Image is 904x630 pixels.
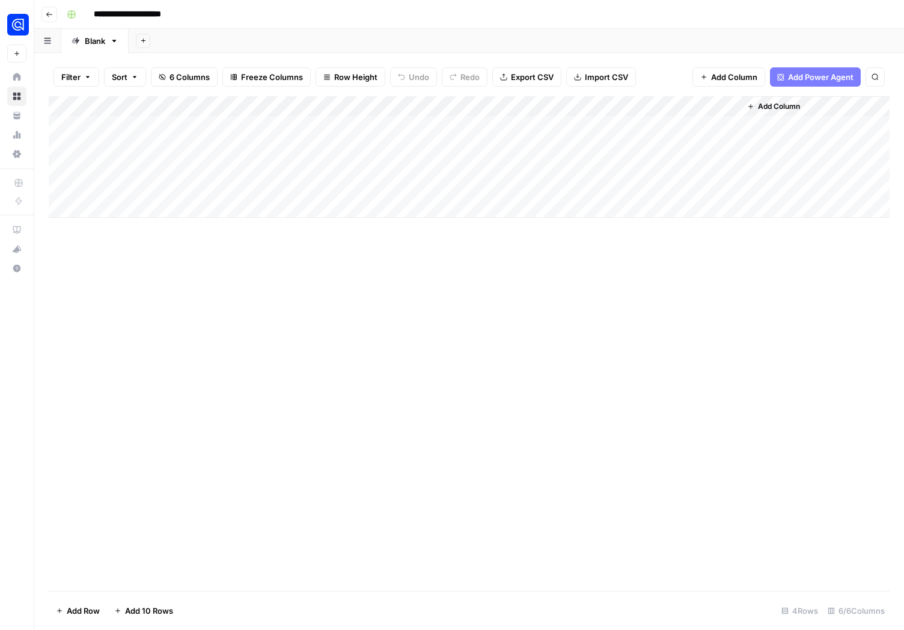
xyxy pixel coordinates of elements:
button: 6 Columns [151,67,218,87]
div: Blank [85,35,105,47]
button: What's new? [7,239,26,259]
a: Home [7,67,26,87]
button: Add Column [742,99,805,114]
span: Add Power Agent [788,71,854,83]
a: Blank [61,29,129,53]
span: Filter [61,71,81,83]
button: Add Row [49,601,107,620]
span: Undo [409,71,429,83]
button: Filter [53,67,99,87]
a: Usage [7,125,26,144]
span: Row Height [334,71,377,83]
button: Undo [390,67,437,87]
div: What's new? [8,240,26,258]
span: Freeze Columns [241,71,303,83]
button: Import CSV [566,67,636,87]
span: Import CSV [585,71,628,83]
span: Export CSV [511,71,554,83]
div: 4 Rows [777,601,823,620]
a: Browse [7,87,26,106]
button: Row Height [316,67,385,87]
span: Add 10 Rows [125,605,173,617]
button: Sort [104,67,146,87]
a: Settings [7,144,26,164]
button: Export CSV [492,67,561,87]
span: Add Column [711,71,757,83]
a: Your Data [7,106,26,125]
span: Redo [460,71,480,83]
button: Freeze Columns [222,67,311,87]
button: Help + Support [7,259,26,278]
a: AirOps Academy [7,220,26,239]
button: Workspace: Engine [7,10,26,40]
span: 6 Columns [169,71,210,83]
img: Engine Logo [7,14,29,36]
button: Add Power Agent [770,67,861,87]
span: Add Column [758,101,800,112]
button: Redo [442,67,487,87]
div: 6/6 Columns [823,601,890,620]
span: Add Row [67,605,100,617]
button: Add Column [692,67,765,87]
span: Sort [112,71,127,83]
button: Add 10 Rows [107,601,180,620]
